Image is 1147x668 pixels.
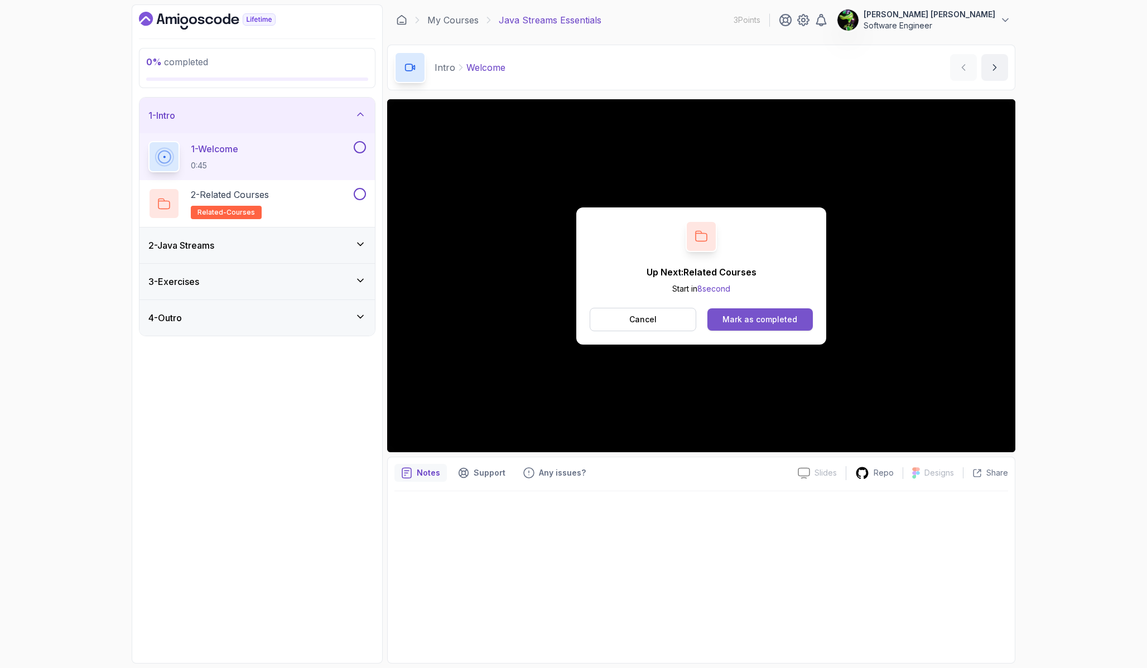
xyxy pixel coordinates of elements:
p: Support [474,467,505,478]
h3: 4 - Outro [148,311,182,325]
button: Share [963,467,1008,478]
button: previous content [950,54,977,81]
button: Support button [451,464,512,482]
p: Share [986,467,1008,478]
span: completed [146,56,208,67]
button: 1-Welcome0:45 [148,141,366,172]
p: 0:45 [191,160,238,171]
p: Welcome [466,61,505,74]
p: 3 Points [734,14,760,26]
p: Slides [815,467,837,478]
p: Software Engineer [864,20,995,31]
div: Mark as completed [722,314,797,325]
a: Dashboard [139,12,301,30]
p: Start in [647,283,756,294]
p: Up Next: Related Courses [647,265,756,279]
a: My Courses [427,13,479,27]
p: Designs [924,467,954,478]
button: user profile image[PERSON_NAME] [PERSON_NAME]Software Engineer [837,9,1011,31]
button: 2-Related Coursesrelated-courses [148,188,366,219]
h3: 2 - Java Streams [148,239,214,252]
p: Any issues? [539,467,586,478]
button: notes button [394,464,447,482]
span: 0 % [146,56,162,67]
iframe: 1 - Hi [387,99,1015,452]
p: Java Streams Essentials [499,13,601,27]
h3: 1 - Intro [148,109,175,122]
a: Dashboard [396,14,407,26]
p: 2 - Related Courses [191,188,269,201]
span: related-courses [197,208,255,217]
p: Cancel [629,314,657,325]
span: 8 second [697,284,730,293]
p: 1 - Welcome [191,142,238,156]
button: Cancel [590,308,696,331]
p: [PERSON_NAME] [PERSON_NAME] [864,9,995,20]
button: 2-Java Streams [139,227,375,263]
h3: 3 - Exercises [148,275,199,288]
img: user profile image [837,9,859,31]
button: Mark as completed [707,308,813,331]
button: 3-Exercises [139,264,375,299]
button: 1-Intro [139,98,375,133]
button: next content [981,54,1008,81]
p: Intro [435,61,455,74]
a: Repo [846,466,903,480]
button: Feedback button [517,464,592,482]
p: Notes [417,467,440,478]
p: Repo [874,467,894,478]
button: 4-Outro [139,300,375,336]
